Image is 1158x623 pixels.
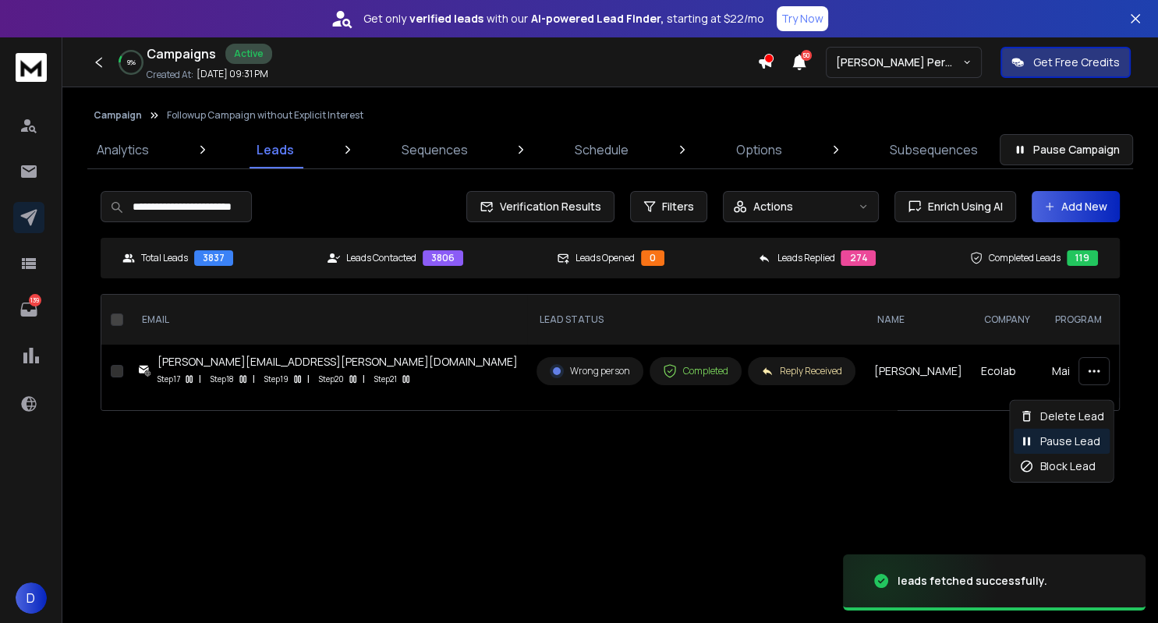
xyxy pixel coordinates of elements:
td: Ecolab [972,345,1043,398]
p: Try Now [781,11,823,27]
strong: AI-powered Lead Finder, [531,11,664,27]
div: Completed [663,364,728,378]
p: Analytics [97,140,149,159]
a: Analytics [87,131,158,168]
p: Get only with our starting at $22/mo [363,11,764,27]
h1: Campaigns [147,44,216,63]
p: Leads Contacted [346,252,416,264]
p: Step 19 [264,371,289,387]
a: Leads [247,131,303,168]
p: Block Lead [1039,458,1095,474]
span: Verification Results [494,199,601,214]
a: Subsequences [880,131,987,168]
div: 3806 [423,250,463,266]
p: Step 17 [158,371,180,387]
div: Reply Received [761,365,842,377]
p: Schedule [575,140,629,159]
button: Verification Results [466,191,614,222]
div: 119 [1067,250,1098,266]
div: Active [225,44,272,64]
p: Leads Opened [575,252,635,264]
a: Sequences [392,131,477,168]
p: Step 18 [211,371,234,387]
p: Actions [753,199,793,214]
p: Options [736,140,782,159]
p: [DATE] 09:31 PM [197,68,268,80]
p: 139 [29,294,41,306]
strong: verified leads [409,11,483,27]
button: Try Now [777,6,828,31]
p: 9 % [127,58,136,67]
button: Enrich Using AI [894,191,1016,222]
span: 50 [801,50,812,61]
th: EMAIL [129,295,527,345]
p: Followup Campaign without Explicit Interest [167,109,363,122]
th: LEAD STATUS [527,295,865,345]
div: 3837 [194,250,233,266]
p: | [363,371,365,387]
p: Subsequences [890,140,978,159]
button: D [16,582,47,614]
a: Options [727,131,791,168]
div: leads fetched successfully. [898,573,1047,589]
span: Enrich Using AI [922,199,1003,214]
p: Created At: [147,69,193,81]
p: Step 21 [374,371,397,387]
p: | [307,371,310,387]
th: NAME [865,295,972,345]
p: Step 20 [319,371,344,387]
button: Campaign [94,109,142,122]
button: Add New [1032,191,1120,222]
div: 0 [641,250,664,266]
span: Filters [662,199,694,214]
p: Total Leads [141,252,188,264]
p: Leads Replied [777,252,834,264]
div: [PERSON_NAME][EMAIL_ADDRESS][PERSON_NAME][DOMAIN_NAME] [158,354,518,370]
p: Sequences [402,140,468,159]
th: company [972,295,1043,345]
p: Get Free Credits [1033,55,1120,70]
p: Pause Lead [1039,434,1100,449]
img: logo [16,53,47,82]
p: [PERSON_NAME] Personal WorkSpace [836,55,962,70]
div: Wrong person [550,364,630,378]
p: Leads [257,140,294,159]
p: Completed Leads [989,252,1061,264]
button: Pause Campaign [1000,134,1133,165]
p: Delete Lead [1039,409,1103,424]
td: [PERSON_NAME] [865,345,972,398]
p: | [199,371,201,387]
div: 274 [841,250,876,266]
a: 139 [13,294,44,325]
p: | [253,371,255,387]
button: Filters [630,191,707,222]
button: Get Free Credits [1000,47,1131,78]
a: Schedule [565,131,638,168]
